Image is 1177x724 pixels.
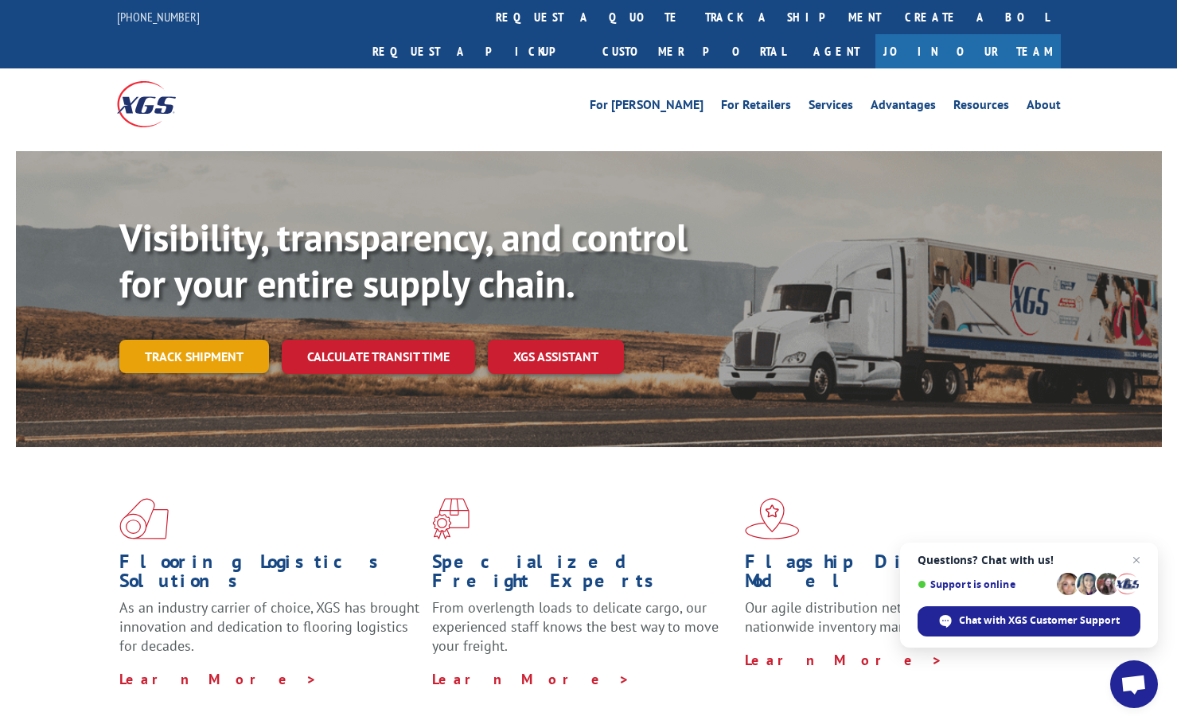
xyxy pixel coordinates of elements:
[119,498,169,539] img: xgs-icon-total-supply-chain-intelligence-red
[119,340,269,373] a: Track shipment
[959,613,1120,628] span: Chat with XGS Customer Support
[871,99,936,116] a: Advantages
[797,34,875,68] a: Agent
[918,554,1140,566] span: Questions? Chat with us!
[432,598,733,669] p: From overlength loads to delicate cargo, our experienced staff knows the best way to move your fr...
[918,578,1051,590] span: Support is online
[1110,660,1158,708] div: Open chat
[745,651,943,669] a: Learn More >
[282,340,475,374] a: Calculate transit time
[809,99,853,116] a: Services
[1027,99,1061,116] a: About
[1127,551,1146,570] span: Close chat
[117,9,200,25] a: [PHONE_NUMBER]
[488,340,624,374] a: XGS ASSISTANT
[953,99,1009,116] a: Resources
[721,99,791,116] a: For Retailers
[590,34,797,68] a: Customer Portal
[745,598,1038,636] span: Our agile distribution network gives you nationwide inventory management on demand.
[432,552,733,598] h1: Specialized Freight Experts
[875,34,1061,68] a: Join Our Team
[361,34,590,68] a: Request a pickup
[432,498,470,539] img: xgs-icon-focused-on-flooring-red
[119,212,688,308] b: Visibility, transparency, and control for your entire supply chain.
[745,552,1046,598] h1: Flagship Distribution Model
[119,598,419,655] span: As an industry carrier of choice, XGS has brought innovation and dedication to flooring logistics...
[432,670,630,688] a: Learn More >
[590,99,703,116] a: For [PERSON_NAME]
[918,606,1140,636] div: Chat with XGS Customer Support
[119,552,420,598] h1: Flooring Logistics Solutions
[745,498,800,539] img: xgs-icon-flagship-distribution-model-red
[119,670,318,688] a: Learn More >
